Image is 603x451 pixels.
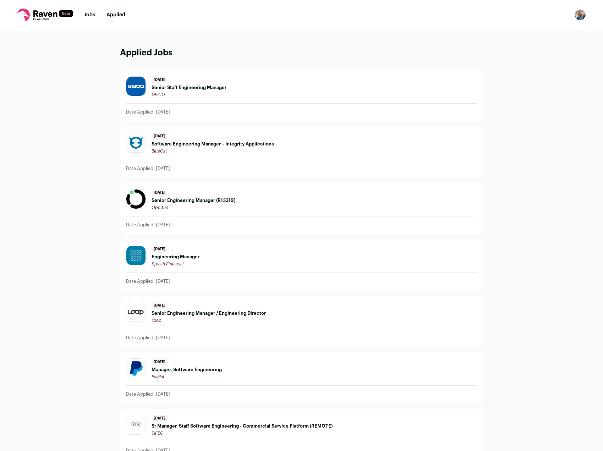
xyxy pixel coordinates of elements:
img: c3fdacb6a4f6ee072903901eca8e30fa9be8bdfc91318245e62bb6cccef19b87.jpg [126,306,146,318]
span: BlueCat [152,149,167,153]
a: [DATE] Manager, Software Engineering PayPal Date Applied: [DATE] [120,353,483,403]
span: Loop [152,318,161,323]
span: Software Engineering Manager – Integrity Applications [152,141,274,147]
a: [DATE] Senior Engineering Manager / Engineering Director Loop Date Applied: [DATE] [120,296,483,346]
a: [DATE] Senior Engineering Manager (R13319) Oportun Date Applied: [DATE] [120,183,483,233]
a: [DATE] Senior Staff Engineering Manager GEICO Date Applied: [DATE] [120,71,483,121]
p: Date Applied: [DATE] [126,222,170,228]
img: 8510209-medium_jpg [575,9,586,21]
p: Date Applied: [DATE] [126,335,170,341]
span: [DATE] [152,246,168,253]
img: a08b33c9c758145257cc5bc0d6fca2b1a011f9d3668b493ea41f44c8f182152e.png [126,133,146,152]
h1: Applied Jobs [120,47,483,59]
p: Date Applied: [DATE] [126,109,170,115]
span: Senior Engineering Manager (R13319) [152,198,235,203]
span: TIFEC [152,431,163,435]
a: [DATE] Engineering Manager Splash Financial Date Applied: [DATE] [120,240,483,290]
img: 576d2157c6dc7e421514ddb5684fb01a7e5a90c1d3d4e3c367c0aa6bf9653495.jpg [126,246,146,265]
span: Oportun [152,205,168,210]
span: [DATE] [152,415,168,422]
img: c8138309e2a31d442dd1269c3a97adc21b2b81e00271120c4a2486aa2a475300.png [126,189,146,209]
span: [DATE] [152,302,168,309]
img: 58da5fe15ec08c86abc5c8fb1424a25c13b7d5ca55c837a70c380ea5d586a04d.jpg [126,77,146,96]
img: f02111fb44465a6a12ed38154745a85114c7a6ba4054830ba8d1dae3ec84ef05.png [126,359,146,378]
span: Splash Financial [152,262,183,266]
span: [DATE] [152,358,168,365]
img: 1bed34e9a7ad1f5e209559f65fd51d1a42f3522dafe3eea08c5e904d6a2faa38 [126,415,146,434]
p: Date Applied: [DATE] [126,279,170,284]
span: Senior Staff Engineering Manager [152,85,226,90]
a: Applied [106,12,125,17]
span: PayPal [152,375,164,379]
a: Jobs [84,12,95,17]
span: Sr Manager, Staff Software Engineering - Commercial Service Platform (REMOTE) [152,423,333,429]
button: Open dropdown [575,9,586,21]
p: Date Applied: [DATE] [126,391,170,397]
p: Date Applied: [DATE] [126,166,170,171]
span: Engineering Manager [152,254,199,260]
span: [DATE] [152,189,168,196]
span: Senior Engineering Manager / Engineering Director [152,310,266,316]
span: Manager, Software Engineering [152,367,222,373]
span: [DATE] [152,76,168,83]
span: GEICO [152,93,165,97]
span: [DATE] [152,133,168,140]
a: [DATE] Software Engineering Manager – Integrity Applications BlueCat Date Applied: [DATE] [120,127,483,177]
